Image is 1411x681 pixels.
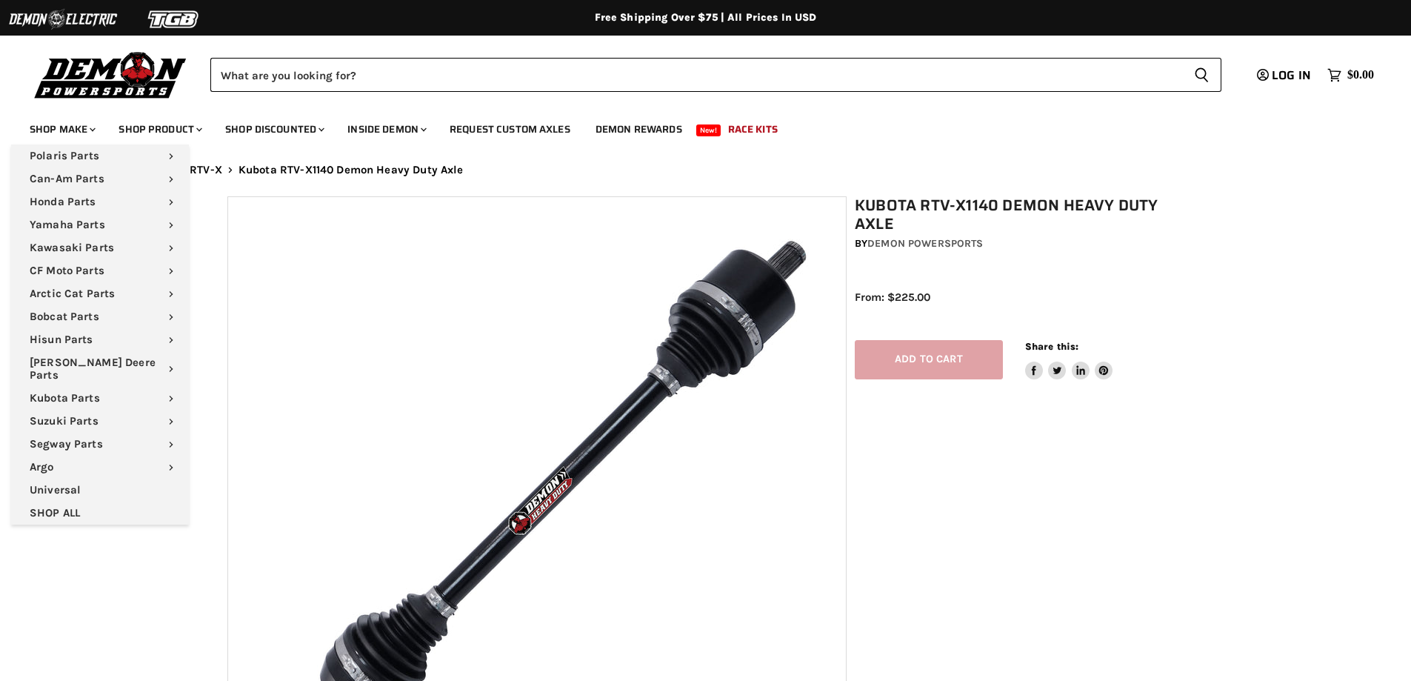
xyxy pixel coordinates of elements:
span: Kubota RTV-X1140 Demon Heavy Duty Axle [238,164,464,176]
a: Race Kits [717,114,789,144]
span: New! [696,124,721,136]
span: From: $225.00 [855,290,930,304]
a: Honda Parts [11,190,189,213]
img: TGB Logo 2 [119,5,230,33]
span: Log in [1272,66,1311,84]
aside: Share this: [1025,340,1113,379]
ul: Main menu [19,108,1370,144]
a: Log in [1250,69,1320,82]
a: RTV-X [190,164,222,176]
a: Inside Demon [336,114,436,144]
form: Product [210,58,1221,92]
a: Demon Rewards [584,114,693,144]
div: Free Shipping Over $75 | All Prices In USD [113,11,1298,24]
a: Segway Parts [11,433,189,456]
img: Demon Powersports [30,48,192,101]
ul: Main menu [11,144,189,525]
a: SHOP ALL [11,502,189,525]
a: Yamaha Parts [11,213,189,236]
a: Bobcat Parts [11,305,189,328]
a: Arctic Cat Parts [11,282,189,305]
nav: Breadcrumbs [113,164,1298,176]
a: Can-Am Parts [11,167,189,190]
button: Search [1182,58,1221,92]
a: Demon Powersports [867,237,983,250]
a: Polaris Parts [11,144,189,167]
div: by [855,236,1192,252]
input: Search [210,58,1182,92]
a: Shop Make [19,114,104,144]
a: Shop Product [107,114,211,144]
a: Kawasaki Parts [11,236,189,259]
a: Shop Discounted [214,114,333,144]
img: Demon Electric Logo 2 [7,5,119,33]
a: Request Custom Axles [438,114,581,144]
span: Share this: [1025,341,1078,352]
a: Universal [11,479,189,502]
a: Suzuki Parts [11,410,189,433]
a: Hisun Parts [11,328,189,351]
a: Kubota Parts [11,387,189,410]
span: $0.00 [1347,68,1374,82]
a: [PERSON_NAME] Deere Parts [11,351,189,387]
a: Argo [11,456,189,479]
a: CF Moto Parts [11,259,189,282]
h1: Kubota RTV-X1140 Demon Heavy Duty Axle [855,196,1192,233]
a: $0.00 [1320,64,1381,86]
